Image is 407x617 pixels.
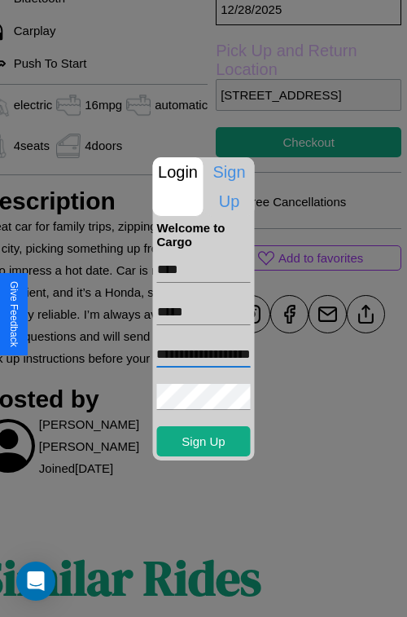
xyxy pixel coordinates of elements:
div: Open Intercom Messenger [16,562,55,601]
button: Sign Up [157,426,251,456]
div: Give Feedback [8,281,20,347]
p: Sign Up [204,157,255,216]
h4: Welcome to Cargo [157,221,251,249]
p: Login [153,157,203,187]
